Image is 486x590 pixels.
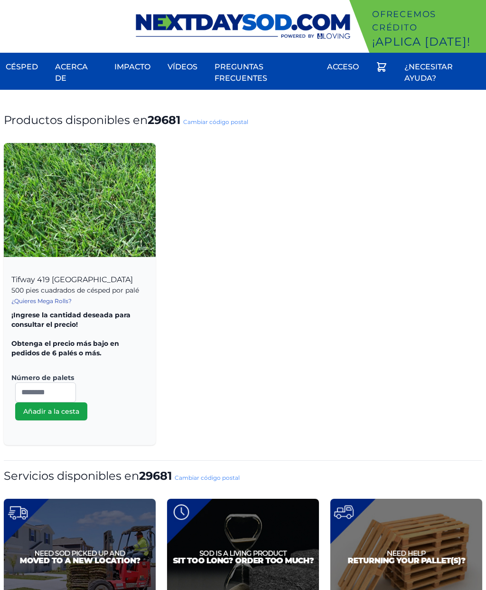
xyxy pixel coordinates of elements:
a: Preguntas frecuentes [209,56,316,90]
font: ¡Ingrese la cantidad deseada para consultar el precio! [11,311,131,329]
a: Acceso [321,56,364,78]
a: Acerca de [49,56,103,90]
font: ¿Necesitar ayuda? [404,62,453,83]
font: Productos disponibles en [4,113,148,127]
a: Cambiar código postal [183,118,248,125]
a: ¿Quieres Mega Rolls? [11,297,72,305]
font: Número de palets [11,373,74,382]
font: 29681 [139,469,172,483]
font: Ofrecemos Crédito [372,9,436,33]
font: Acceso [327,62,359,71]
font: Acerca de [55,62,88,83]
font: Servicios disponibles en [4,469,139,483]
font: Impacto [114,62,150,71]
font: Vídeos [168,62,197,71]
font: Obtenga el precio más bajo en pedidos de 6 palés o más. [11,339,119,357]
button: Añadir a la cesta [15,402,87,420]
font: 500 pies cuadrados de césped por palé [11,286,139,295]
font: Césped [6,62,38,71]
font: Tifway 419 [GEOGRAPHIC_DATA] [11,275,133,284]
font: Añadir a la cesta [23,407,79,416]
a: ¿Necesitar ayuda? [399,56,486,90]
a: Cambiar código postal [175,474,240,481]
a: Impacto [109,56,156,78]
a: Vídeos [162,56,203,78]
font: 29681 [148,113,180,127]
font: Preguntas frecuentes [215,62,267,83]
font: ¡Aplica [DATE]! [372,35,470,48]
img: Imagen del producto Tifway 419 Bermuda [4,143,156,257]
